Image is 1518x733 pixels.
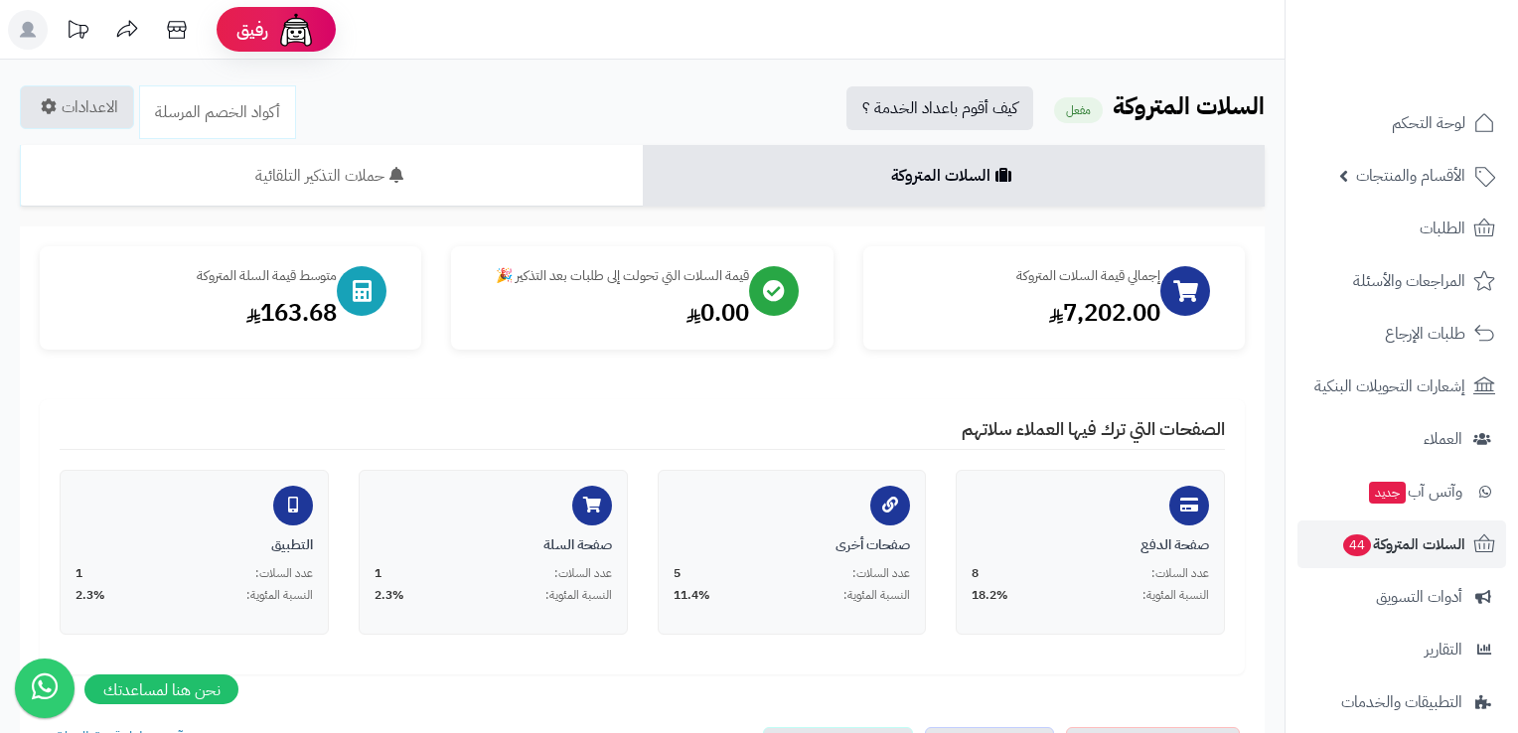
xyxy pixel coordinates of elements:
a: وآتس آبجديد [1297,468,1506,515]
span: النسبة المئوية: [545,587,612,604]
div: إجمالي قيمة السلات المتروكة [883,266,1160,286]
span: لوحة التحكم [1392,109,1465,137]
a: أدوات التسويق [1297,573,1506,621]
a: إشعارات التحويلات البنكية [1297,363,1506,410]
a: التطبيقات والخدمات [1297,678,1506,726]
h4: الصفحات التي ترك فيها العملاء سلاتهم [60,419,1225,450]
a: الطلبات [1297,205,1506,252]
span: النسبة المئوية: [843,587,910,604]
div: 7,202.00 [883,296,1160,330]
b: السلات المتروكة [1113,88,1265,124]
a: كيف أقوم باعداد الخدمة ؟ [846,86,1033,130]
span: النسبة المئوية: [1142,587,1209,604]
span: 11.4% [674,587,710,604]
a: حملات التذكير التلقائية [20,145,643,207]
span: عدد السلات: [1151,565,1209,582]
a: طلبات الإرجاع [1297,310,1506,358]
div: 163.68 [60,296,337,330]
span: السلات المتروكة [1341,530,1465,558]
span: 18.2% [972,587,1008,604]
div: صفحة الدفع [972,535,1209,555]
span: وآتس آب [1367,478,1462,506]
span: عدد السلات: [852,565,910,582]
span: أدوات التسويق [1376,583,1462,611]
span: 2.3% [76,587,105,604]
span: إشعارات التحويلات البنكية [1314,372,1465,400]
span: 5 [674,565,681,582]
img: logo-2.png [1383,15,1499,57]
div: قيمة السلات التي تحولت إلى طلبات بعد التذكير 🎉 [471,266,748,286]
a: تحديثات المنصة [53,10,102,55]
span: عدد السلات: [554,565,612,582]
a: التقارير [1297,626,1506,673]
span: 44 [1342,534,1371,557]
span: عدد السلات: [255,565,313,582]
span: التقارير [1425,636,1462,663]
a: لوحة التحكم [1297,99,1506,147]
div: صفحة السلة [375,535,612,555]
span: النسبة المئوية: [246,587,313,604]
img: ai-face.png [276,10,316,50]
a: أكواد الخصم المرسلة [139,85,296,139]
span: 1 [375,565,381,582]
span: 8 [972,565,979,582]
a: الاعدادات [20,85,134,129]
a: العملاء [1297,415,1506,463]
a: المراجعات والأسئلة [1297,257,1506,305]
span: 1 [76,565,82,582]
a: السلات المتروكة44 [1297,520,1506,568]
span: طلبات الإرجاع [1385,320,1465,348]
span: الأقسام والمنتجات [1356,162,1465,190]
div: التطبيق [76,535,313,555]
div: صفحات أخرى [674,535,911,555]
span: 2.3% [375,587,404,604]
div: 0.00 [471,296,748,330]
span: التطبيقات والخدمات [1341,688,1462,716]
a: السلات المتروكة [643,145,1266,207]
small: مفعل [1054,97,1103,123]
span: جديد [1369,482,1406,504]
span: المراجعات والأسئلة [1353,267,1465,295]
span: العملاء [1424,425,1462,453]
span: الطلبات [1420,215,1465,242]
span: رفيق [236,18,268,42]
div: متوسط قيمة السلة المتروكة [60,266,337,286]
